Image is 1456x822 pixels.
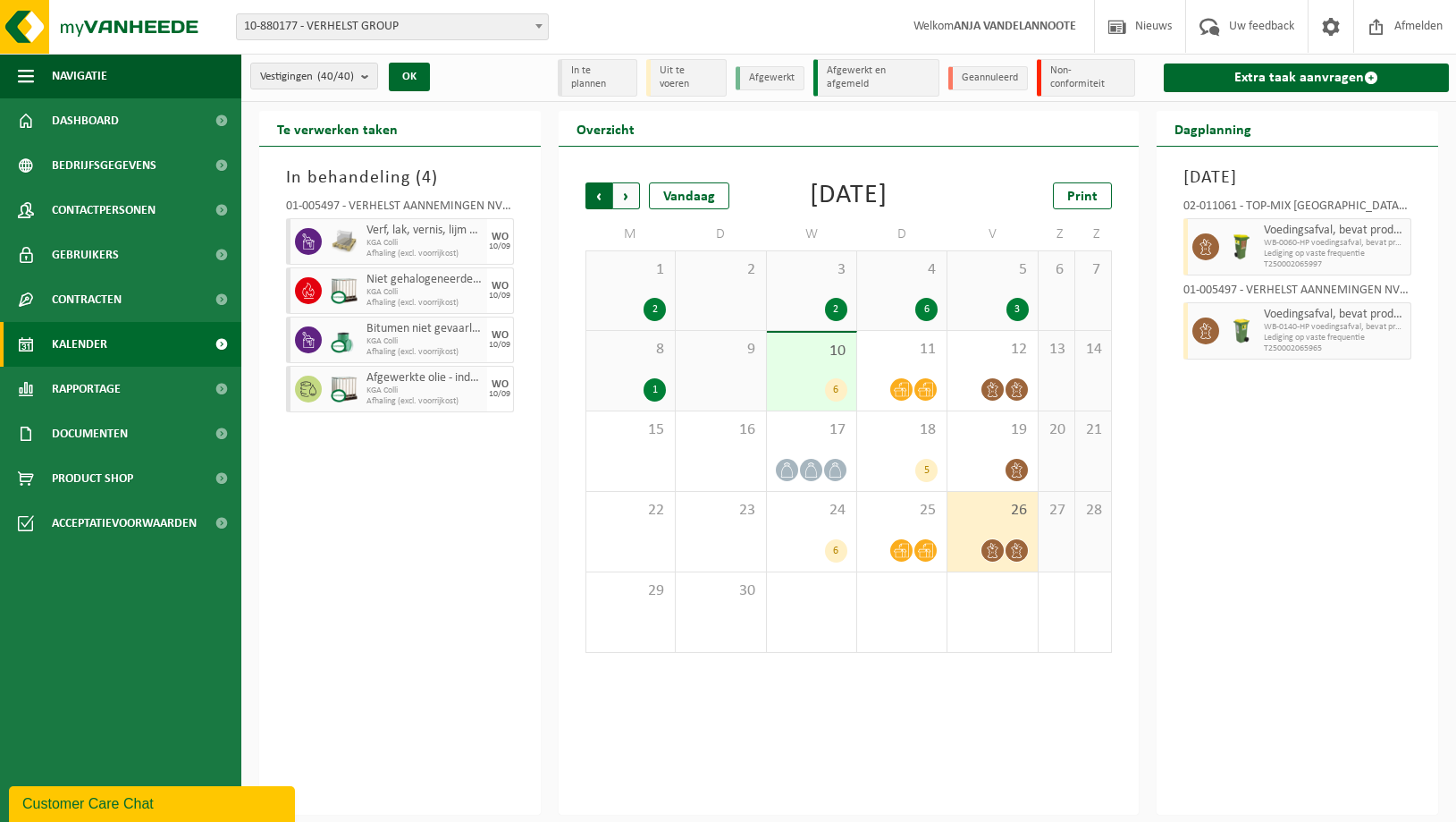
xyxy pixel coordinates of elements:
[776,342,847,361] span: 10
[1157,111,1269,146] h2: Dagplanning
[954,20,1076,33] strong: ANJA VANDELANNOOTE
[776,501,847,521] span: 24
[1264,224,1406,238] span: Voedingsafval, bevat producten van dierlijke oorsprong, onverpakt, categorie 3
[286,165,514,191] h3: In behandeling ( )
[1264,308,1406,322] span: Voedingsafval, bevat producten van dierlijke oorsprong, onverpakt, categorie 3
[1264,343,1406,354] span: T250002065965
[1048,420,1065,440] span: 20
[366,347,483,358] span: Afhaling (excl. voorrijkost)
[366,273,483,287] span: Niet gehalogeneerde solventen - hoogcalorisch in IBC
[492,232,509,242] div: WO
[1183,200,1411,218] div: 02-011061 - TOP-MIX [GEOGRAPHIC_DATA] - [GEOGRAPHIC_DATA]
[956,340,1028,360] span: 12
[595,420,666,440] span: 15
[52,456,133,501] span: Product Shop
[331,277,358,304] img: PB-IC-CU
[559,111,652,146] h2: Overzicht
[1048,501,1065,521] span: 27
[286,200,514,218] div: 01-005497 - VERHELST AANNEMINGEN NV - [GEOGRAPHIC_DATA]
[947,218,1038,250] td: V
[1037,59,1135,97] li: Non-conformiteit
[52,322,107,367] span: Kalender
[613,182,640,209] span: Volgende
[331,376,358,403] img: PB-IC-CU
[644,378,666,402] div: 1
[259,111,416,146] h2: Te verwerken taken
[1006,298,1029,321] div: 3
[685,501,756,521] span: 23
[1183,284,1411,302] div: 01-005497 - VERHELST AANNEMINGEN NV - [GEOGRAPHIC_DATA]
[366,386,483,396] span: KGA Colli
[866,340,938,360] span: 11
[595,340,666,360] span: 8
[1164,64,1449,92] a: Extra taak aanvragen
[1084,260,1102,280] span: 7
[331,326,358,353] img: PB-OT-0200-CU
[1084,340,1102,360] span: 14
[676,218,766,250] td: D
[857,218,947,250] td: D
[366,371,483,386] span: Afgewerkte olie - industrie in [GEOGRAPHIC_DATA]
[1053,182,1112,209] a: Print
[866,501,938,521] span: 25
[1048,340,1065,360] span: 13
[776,420,847,440] span: 17
[250,63,378,89] button: Vestigingen(40/40)
[52,411,128,456] span: Documenten
[489,292,510,301] div: 10/09
[236,13,549,40] span: 10-880177 - VERHELST GROUP
[489,390,510,399] div: 10/09
[956,420,1028,440] span: 19
[366,336,483,347] span: KGA Colli
[1228,233,1255,260] img: WB-0060-HPE-GN-50
[685,420,756,440] span: 16
[685,340,756,360] span: 9
[52,54,107,98] span: Navigatie
[644,298,666,321] div: 2
[1039,218,1075,250] td: Z
[948,66,1028,90] li: Geannuleerd
[489,341,510,350] div: 10/09
[1264,322,1406,333] span: WB-0140-HP voedingsafval, bevat producten van dierlijke oors
[52,188,156,233] span: Contactpersonen
[956,260,1028,280] span: 5
[585,182,612,209] span: Vorige
[260,64,354,90] span: Vestigingen
[1228,318,1255,344] img: WB-0140-HPE-GN-50
[595,501,666,521] span: 22
[1075,218,1112,250] td: Z
[767,218,857,250] td: W
[866,260,938,280] span: 4
[389,63,430,91] button: OK
[595,581,666,601] span: 29
[1264,333,1406,343] span: Lediging op vaste frequentie
[366,322,483,336] span: Bitumen niet gevaarlijk in 200lt-vat
[685,260,756,280] span: 2
[492,281,509,292] div: WO
[813,59,939,97] li: Afgewerkt en afgemeld
[52,233,119,277] span: Gebruikers
[1084,420,1102,440] span: 21
[422,169,432,187] span: 4
[915,298,938,321] div: 6
[1183,165,1411,191] h3: [DATE]
[558,59,638,97] li: In te plannen
[1048,260,1065,280] span: 6
[492,330,509,341] div: WO
[649,182,729,209] div: Vandaag
[52,277,122,322] span: Contracten
[915,459,938,482] div: 5
[1264,238,1406,249] span: WB-0060-HP voedingsafval, bevat producten van dierlijke oors
[1264,259,1406,270] span: T250002065997
[52,367,121,411] span: Rapportage
[52,143,156,188] span: Bedrijfsgegevens
[237,14,548,39] span: 10-880177 - VERHELST GROUP
[52,98,119,143] span: Dashboard
[810,182,888,209] div: [DATE]
[366,224,483,238] span: Verf, lak, vernis, lijm en inkt, industrieel in kleinverpakking
[331,228,358,255] img: LP-PA-00000-WDN-11
[492,379,509,390] div: WO
[956,501,1028,521] span: 26
[366,249,483,259] span: Afhaling (excl. voorrijkost)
